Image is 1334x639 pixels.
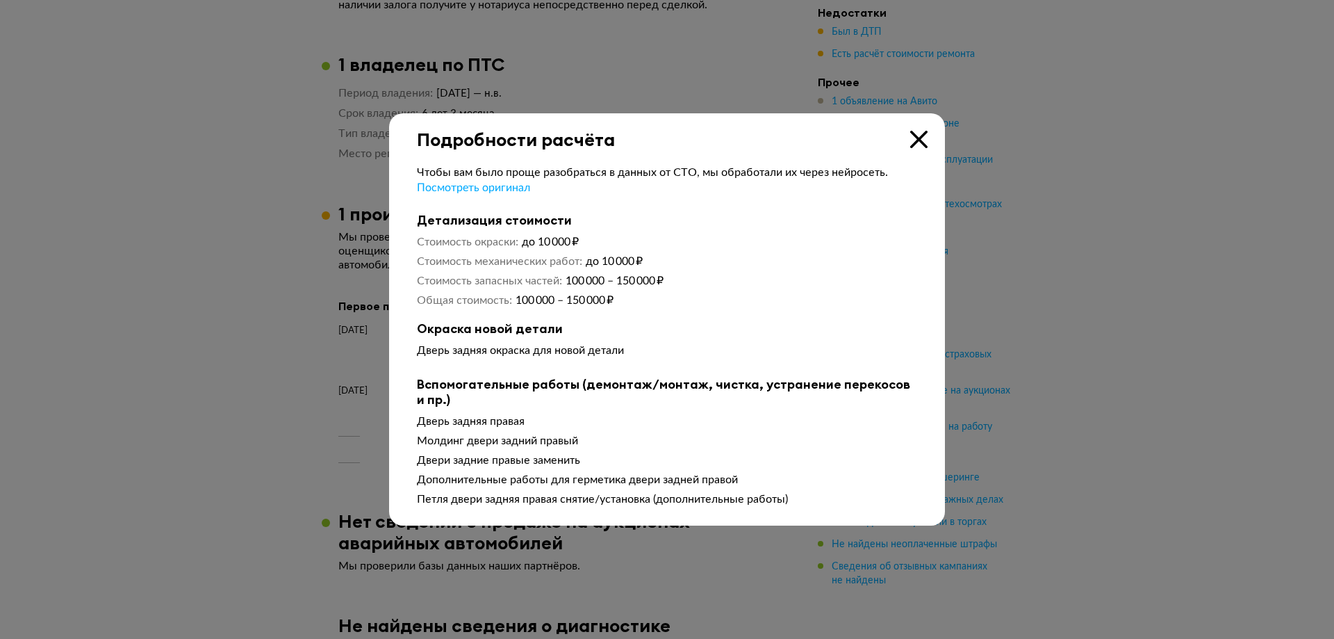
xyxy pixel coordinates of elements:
[417,321,917,337] b: Окраска новой детали
[417,213,917,228] b: Детализация стоимости
[417,182,530,193] span: Посмотреть оригинал
[516,295,614,306] span: 100 000 – 150 000 ₽
[417,492,917,506] div: Петля двери задняя правая снятие/установка (дополнительные работы)
[417,293,512,307] dt: Общая стоимость
[417,414,917,428] div: Дверь задняя правая
[566,275,664,286] span: 100 000 – 150 000 ₽
[417,473,917,487] div: Дополнительные работы для герметика двери задней правой
[586,256,643,267] span: до 10 000 ₽
[417,343,917,357] div: Дверь задняя окраска для новой детали
[417,167,888,178] span: Чтобы вам было проще разобраться в данных от СТО, мы обработали их через нейросеть.
[522,236,579,248] span: до 10 000 ₽
[417,235,518,249] dt: Стоимость окраски
[417,254,582,268] dt: Стоимость механических работ
[417,377,917,407] b: Вспомогательные работы (демонтаж/монтаж, чистка, устранение перекосов и пр.)
[417,453,917,467] div: Двери задние правые заменить
[389,113,945,150] div: Подробности расчёта
[417,274,562,288] dt: Стоимость запасных частей
[417,434,917,448] div: Молдинг двери задний правый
